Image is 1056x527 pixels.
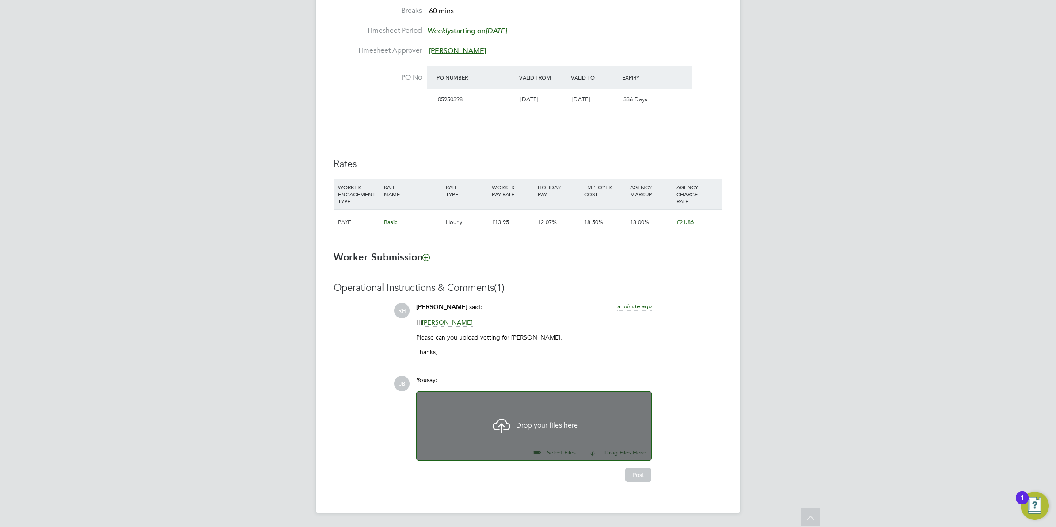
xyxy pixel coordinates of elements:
[569,69,620,85] div: Valid To
[620,69,672,85] div: Expiry
[1021,492,1049,520] button: Open Resource Center, 1 new notification
[625,468,651,482] button: Post
[394,376,410,391] span: JB
[486,27,507,35] em: [DATE]
[336,179,382,209] div: WORKER ENGAGEMENT TYPE
[628,179,674,202] div: AGENCY MARKUP
[674,179,720,209] div: AGENCY CHARGE RATE
[429,46,486,55] span: [PERSON_NAME]
[394,303,410,318] span: RH
[536,179,581,202] div: HOLIDAY PAY
[416,348,652,356] p: Thanks,
[336,210,382,235] div: PAYE
[434,69,517,85] div: PO Number
[429,7,454,16] span: 60 mins
[438,95,463,103] span: 05950398
[583,444,646,462] button: Drag Files Here
[582,179,628,202] div: EMPLOYER COST
[427,27,451,35] em: Weekly
[384,218,397,226] span: Basic
[572,95,590,103] span: [DATE]
[676,218,694,226] span: £21.86
[617,302,652,310] span: a minute ago
[584,218,603,226] span: 18.50%
[490,210,536,235] div: £13.95
[1020,498,1024,509] div: 1
[538,218,557,226] span: 12.07%
[444,179,490,202] div: RATE TYPE
[416,318,652,326] p: Hi
[334,26,422,35] label: Timesheet Period
[469,303,482,311] span: said:
[422,318,473,327] span: [PERSON_NAME]
[416,333,652,341] p: Please can you upload vetting for [PERSON_NAME].
[334,282,722,294] h3: Operational Instructions & Comments
[416,376,652,391] div: say:
[623,95,647,103] span: 336 Days
[520,95,538,103] span: [DATE]
[416,303,467,311] span: [PERSON_NAME]
[490,179,536,202] div: WORKER PAY RATE
[334,73,422,82] label: PO No
[334,158,722,171] h3: Rates
[334,6,422,15] label: Breaks
[427,27,507,35] span: starting on
[382,179,443,202] div: RATE NAME
[334,46,422,55] label: Timesheet Approver
[517,69,569,85] div: Valid From
[416,376,427,384] span: You
[334,251,429,263] b: Worker Submission
[494,282,505,294] span: (1)
[444,210,490,235] div: Hourly
[630,218,649,226] span: 18.00%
